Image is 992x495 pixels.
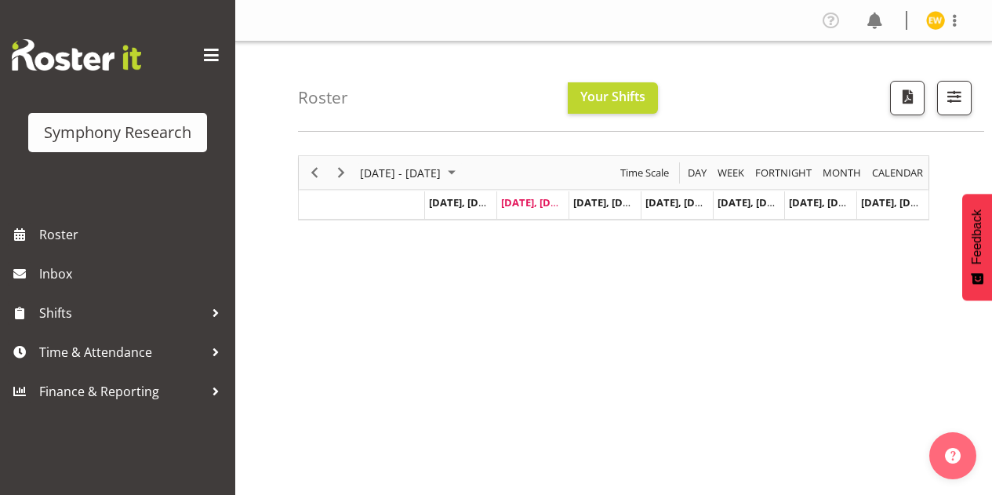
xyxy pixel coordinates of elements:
[580,88,645,105] span: Your Shifts
[945,448,961,464] img: help-xxl-2.png
[39,340,204,364] span: Time & Attendance
[962,194,992,300] button: Feedback - Show survey
[39,223,227,246] span: Roster
[937,81,972,115] button: Filter Shifts
[890,81,925,115] button: Download a PDF of the roster according to the set date range.
[39,262,227,286] span: Inbox
[568,82,658,114] button: Your Shifts
[298,89,348,107] h4: Roster
[39,301,204,325] span: Shifts
[44,121,191,144] div: Symphony Research
[970,209,984,264] span: Feedback
[39,380,204,403] span: Finance & Reporting
[12,39,141,71] img: Rosterit website logo
[926,11,945,30] img: enrica-walsh11863.jpg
